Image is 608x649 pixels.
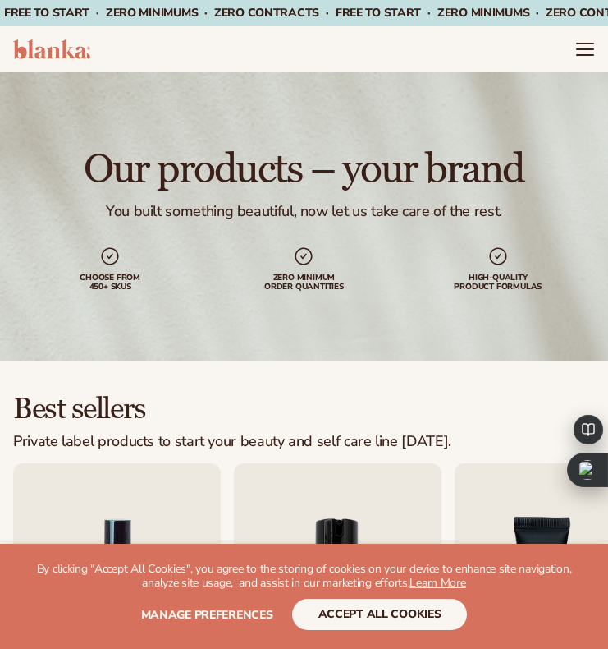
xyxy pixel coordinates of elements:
[13,39,90,59] img: logo
[409,575,465,591] a: Learn More
[141,599,273,630] button: Manage preferences
[13,394,451,424] h2: Best sellers
[141,607,273,623] span: Manage preferences
[292,599,468,630] button: accept all cookies
[258,274,349,292] div: Zero minimum order quantities
[575,39,595,59] summary: Menu
[13,434,451,450] div: Private label products to start your beauty and self care line [DATE].
[326,5,329,21] span: ·
[65,274,155,292] div: Choose from 450+ Skus
[4,5,336,21] span: Free to start · ZERO minimums · ZERO contracts
[453,274,543,292] div: High-quality product formulas
[106,204,502,220] div: You built something beautiful, now let us take care of the rest.
[33,563,575,591] p: By clicking "Accept All Cookies", you agree to the storing of cookies on your device to enhance s...
[84,150,524,191] h1: Our products – your brand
